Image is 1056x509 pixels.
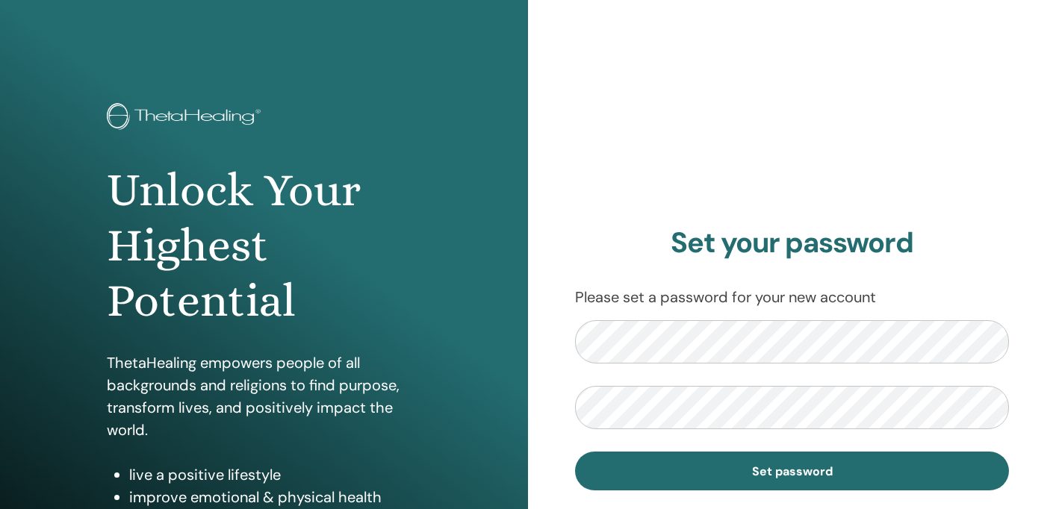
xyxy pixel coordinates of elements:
p: Please set a password for your new account [575,286,1009,308]
h2: Set your password [575,226,1009,260]
p: ThetaHealing empowers people of all backgrounds and religions to find purpose, transform lives, a... [107,352,421,441]
li: live a positive lifestyle [129,463,421,486]
span: Set password [752,463,833,479]
li: improve emotional & physical health [129,486,421,508]
button: Set password [575,452,1009,490]
h1: Unlock Your Highest Potential [107,163,421,329]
